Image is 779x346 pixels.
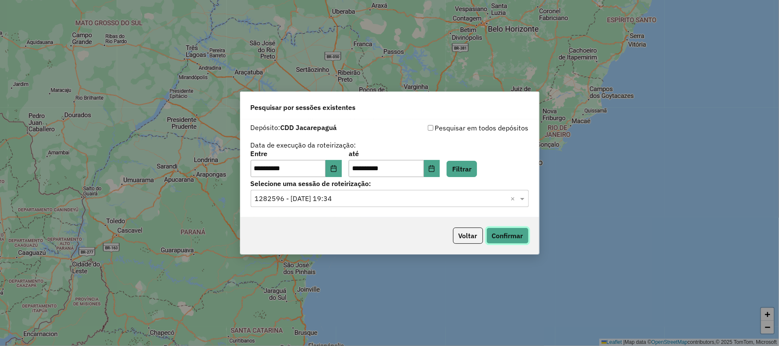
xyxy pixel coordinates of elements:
[511,193,518,204] span: Clear all
[453,228,483,244] button: Voltar
[390,123,529,133] div: Pesquisar em todos depósitos
[251,122,337,133] label: Depósito:
[486,228,529,244] button: Confirmar
[251,148,342,159] label: Entre
[251,140,356,150] label: Data de execução da roteirização:
[326,160,342,177] button: Choose Date
[281,123,337,132] strong: CDD Jacarepaguá
[349,148,440,159] label: até
[424,160,440,177] button: Choose Date
[251,102,356,112] span: Pesquisar por sessões existentes
[447,161,477,177] button: Filtrar
[251,178,529,189] label: Selecione uma sessão de roteirização:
